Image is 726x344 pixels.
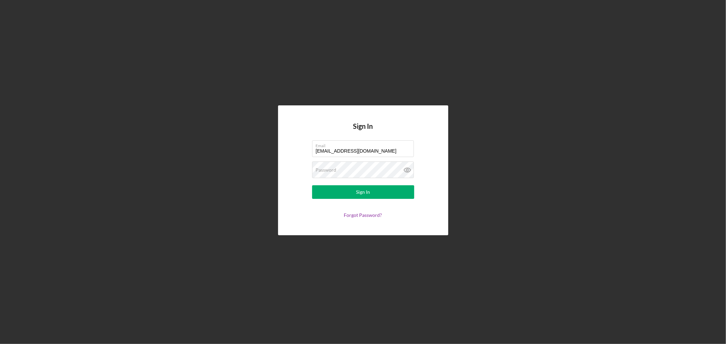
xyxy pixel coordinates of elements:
button: Sign In [312,185,414,199]
a: Forgot Password? [344,212,382,218]
div: Sign In [356,185,370,199]
h4: Sign In [353,122,373,140]
label: Password [316,167,337,173]
label: Email [316,141,414,148]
